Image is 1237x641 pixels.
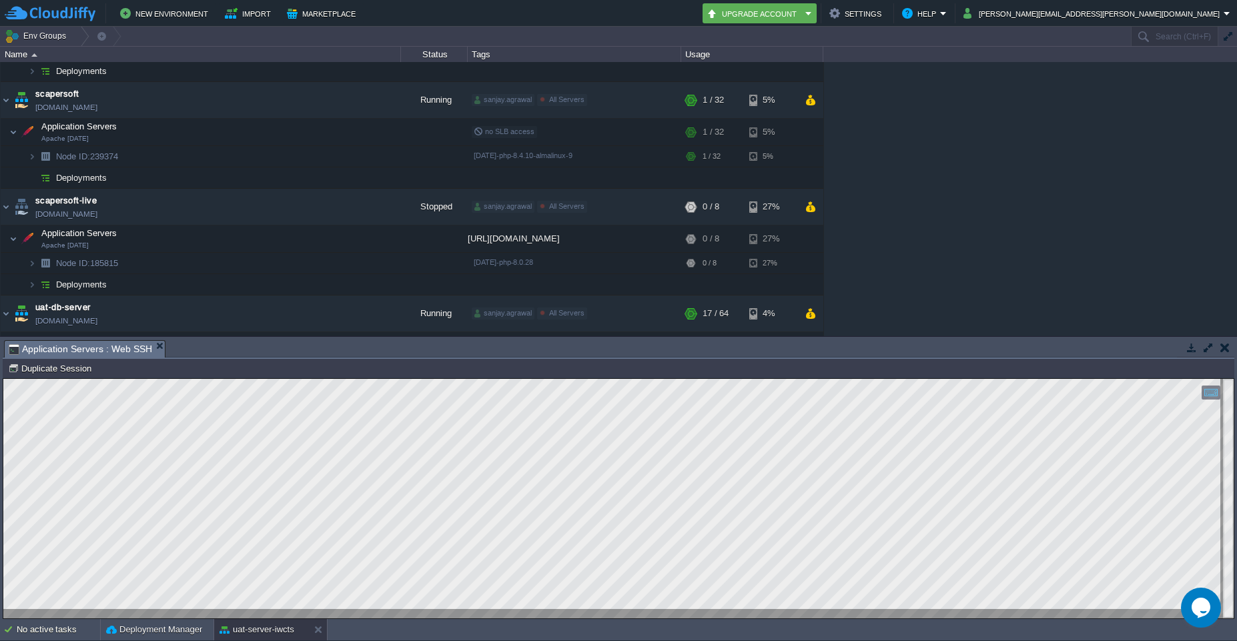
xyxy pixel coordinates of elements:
[12,82,31,118] img: AMDAwAAAACH5BAEAAAAALAAAAAABAAEAAAICRAEAOw==
[120,5,212,21] button: New Environment
[55,257,120,269] span: 185815
[41,241,89,249] span: Apache [DATE]
[472,94,534,106] div: sanjay.agrawal
[12,189,31,225] img: AMDAwAAAACH5BAEAAAAALAAAAAABAAEAAAICRAEAOw==
[36,61,55,81] img: AMDAwAAAACH5BAEAAAAALAAAAAABAAEAAAICRAEAOw==
[963,5,1224,21] button: [PERSON_NAME][EMAIL_ADDRESS][PERSON_NAME][DOMAIN_NAME]
[1,295,11,332] img: AMDAwAAAACH5BAEAAAAALAAAAAABAAEAAAICRAEAOw==
[40,121,119,132] span: Application Servers
[1181,588,1224,628] iframe: chat widget
[28,61,36,81] img: AMDAwAAAACH5BAEAAAAALAAAAAABAAEAAAICRAEAOw==
[55,172,109,183] a: Deployments
[549,309,584,317] span: All Servers
[402,47,467,62] div: Status
[28,253,36,273] img: AMDAwAAAACH5BAEAAAAALAAAAAABAAEAAAICRAEAOw==
[31,53,37,57] img: AMDAwAAAACH5BAEAAAAALAAAAAABAAEAAAICRAEAOw==
[28,167,36,188] img: AMDAwAAAACH5BAEAAAAALAAAAAABAAEAAAICRAEAOw==
[287,5,360,21] button: Marketplace
[28,146,36,167] img: AMDAwAAAACH5BAEAAAAALAAAAAABAAEAAAICRAEAOw==
[35,301,91,314] a: uat-db-server
[9,341,152,358] span: Application Servers : Web SSH
[36,146,55,167] img: AMDAwAAAACH5BAEAAAAALAAAAAABAAEAAAICRAEAOw==
[41,135,89,143] span: Apache [DATE]
[703,332,729,359] div: 17 / 64
[401,82,468,118] div: Running
[902,5,940,21] button: Help
[468,47,681,62] div: Tags
[9,332,17,359] img: AMDAwAAAACH5BAEAAAAALAAAAAABAAEAAAICRAEAOw==
[55,151,120,162] span: 239374
[36,167,55,188] img: AMDAwAAAACH5BAEAAAAALAAAAAABAAEAAAICRAEAOw==
[40,121,119,131] a: Application ServersApache [DATE]
[474,151,572,159] span: [DATE]-php-8.4.10-almalinux-9
[56,151,90,161] span: Node ID:
[40,228,119,238] a: Application ServersApache [DATE]
[5,5,95,22] img: CloudJiffy
[472,201,534,213] div: sanjay.agrawal
[707,5,801,21] button: Upgrade Account
[1,82,11,118] img: AMDAwAAAACH5BAEAAAAALAAAAAABAAEAAAICRAEAOw==
[220,623,294,636] button: uat-server-iwcts
[36,274,55,295] img: AMDAwAAAACH5BAEAAAAALAAAAAABAAEAAAICRAEAOw==
[1,47,400,62] div: Name
[703,146,721,167] div: 1 / 32
[703,253,717,273] div: 0 / 8
[5,27,71,45] button: Env Groups
[8,362,95,374] button: Duplicate Session
[549,95,584,103] span: All Servers
[35,101,97,114] a: [DOMAIN_NAME]
[28,274,36,295] img: AMDAwAAAACH5BAEAAAAALAAAAAABAAEAAAICRAEAOw==
[36,253,55,273] img: AMDAwAAAACH5BAEAAAAALAAAAAABAAEAAAICRAEAOw==
[9,119,17,145] img: AMDAwAAAACH5BAEAAAAALAAAAAABAAEAAAICRAEAOw==
[749,119,793,145] div: 5%
[35,314,97,328] span: [DOMAIN_NAME]
[17,619,100,640] div: No active tasks
[55,279,109,290] a: Deployments
[749,295,793,332] div: 4%
[35,194,97,207] a: scapersoft-live
[12,295,31,332] img: AMDAwAAAACH5BAEAAAAALAAAAAABAAEAAAICRAEAOw==
[468,225,681,252] div: [URL][DOMAIN_NAME]
[55,65,109,77] a: Deployments
[682,47,823,62] div: Usage
[35,87,79,101] a: scapersoft
[749,225,793,252] div: 27%
[55,257,120,269] a: Node ID:185815
[106,623,202,636] button: Deployment Manager
[749,82,793,118] div: 5%
[401,295,468,332] div: Running
[225,5,275,21] button: Import
[703,189,719,225] div: 0 / 8
[749,146,793,167] div: 5%
[1,189,11,225] img: AMDAwAAAACH5BAEAAAAALAAAAAABAAEAAAICRAEAOw==
[829,5,885,21] button: Settings
[18,119,37,145] img: AMDAwAAAACH5BAEAAAAALAAAAAABAAEAAAICRAEAOw==
[749,332,793,359] div: 4%
[474,258,533,266] span: [DATE]-php-8.0.28
[749,253,793,273] div: 27%
[401,189,468,225] div: Stopped
[35,207,97,221] a: [DOMAIN_NAME]
[474,127,534,135] span: no SLB access
[703,225,719,252] div: 0 / 8
[40,334,105,346] span: SQL Databases
[703,82,724,118] div: 1 / 32
[703,295,729,332] div: 17 / 64
[749,189,793,225] div: 27%
[18,332,37,359] img: AMDAwAAAACH5BAEAAAAALAAAAAABAAEAAAICRAEAOw==
[549,202,584,210] span: All Servers
[55,151,120,162] a: Node ID:239374
[9,225,17,252] img: AMDAwAAAACH5BAEAAAAALAAAAAABAAEAAAICRAEAOw==
[703,119,724,145] div: 1 / 32
[472,307,534,319] div: sanjay.agrawal
[40,227,119,239] span: Application Servers
[56,258,90,268] span: Node ID:
[18,225,37,252] img: AMDAwAAAACH5BAEAAAAALAAAAAABAAEAAAICRAEAOw==
[40,335,105,345] a: SQL Databases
